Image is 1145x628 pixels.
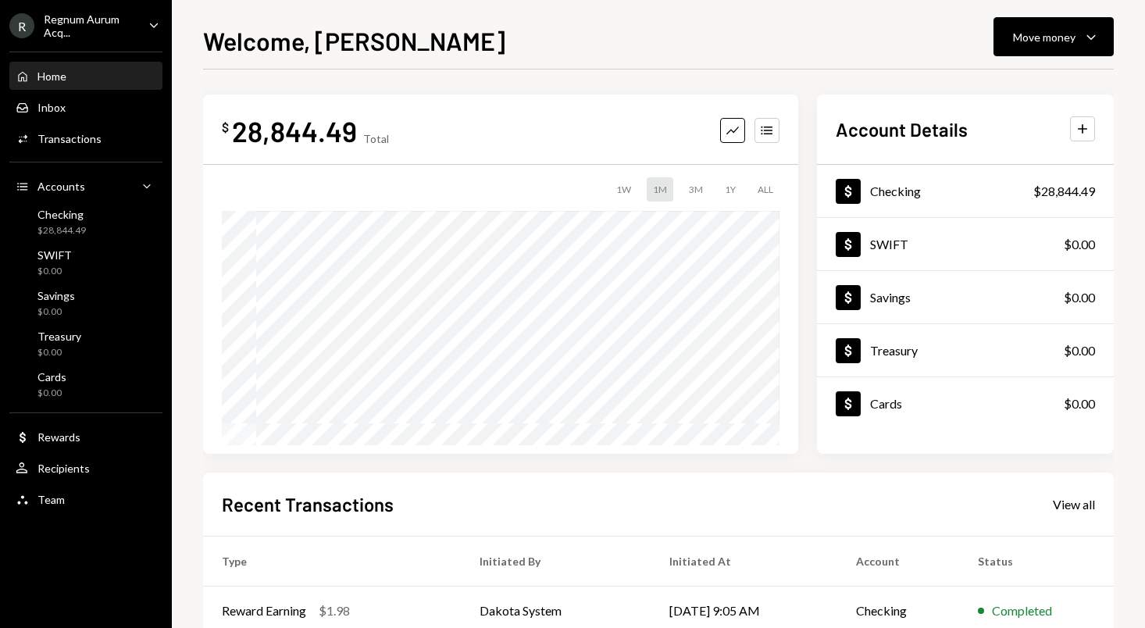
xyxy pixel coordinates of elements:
[9,203,162,241] a: Checking$28,844.49
[37,248,72,262] div: SWIFT
[870,237,908,252] div: SWIFT
[37,208,86,221] div: Checking
[1064,394,1095,413] div: $0.00
[37,493,65,506] div: Team
[651,536,837,586] th: Initiated At
[222,120,229,135] div: $
[37,305,75,319] div: $0.00
[9,454,162,482] a: Recipients
[1013,29,1075,45] div: Move money
[870,343,918,358] div: Treasury
[817,324,1114,376] a: Treasury$0.00
[1033,182,1095,201] div: $28,844.49
[1053,495,1095,512] a: View all
[870,396,902,411] div: Cards
[37,70,66,83] div: Home
[9,172,162,200] a: Accounts
[37,289,75,302] div: Savings
[837,536,959,586] th: Account
[461,536,651,586] th: Initiated By
[817,271,1114,323] a: Savings$0.00
[9,325,162,362] a: Treasury$0.00
[9,62,162,90] a: Home
[37,101,66,114] div: Inbox
[37,224,86,237] div: $28,844.49
[37,370,66,384] div: Cards
[37,462,90,475] div: Recipients
[817,218,1114,270] a: SWIFT$0.00
[1064,235,1095,254] div: $0.00
[993,17,1114,56] button: Move money
[1064,288,1095,307] div: $0.00
[37,346,81,359] div: $0.00
[9,93,162,121] a: Inbox
[363,132,389,145] div: Total
[647,177,673,202] div: 1M
[817,377,1114,430] a: Cards$0.00
[9,485,162,513] a: Team
[9,284,162,322] a: Savings$0.00
[870,290,911,305] div: Savings
[37,265,72,278] div: $0.00
[719,177,742,202] div: 1Y
[37,132,102,145] div: Transactions
[319,601,350,620] div: $1.98
[836,116,968,142] h2: Account Details
[9,124,162,152] a: Transactions
[37,387,66,400] div: $0.00
[817,165,1114,217] a: Checking$28,844.49
[203,25,505,56] h1: Welcome, [PERSON_NAME]
[9,13,34,38] div: R
[37,430,80,444] div: Rewards
[9,244,162,281] a: SWIFT$0.00
[1064,341,1095,360] div: $0.00
[992,601,1052,620] div: Completed
[232,113,357,148] div: 28,844.49
[683,177,709,202] div: 3M
[37,330,81,343] div: Treasury
[610,177,637,202] div: 1W
[9,366,162,403] a: Cards$0.00
[44,12,136,39] div: Regnum Aurum Acq...
[222,601,306,620] div: Reward Earning
[870,184,921,198] div: Checking
[203,536,461,586] th: Type
[959,536,1114,586] th: Status
[222,491,394,517] h2: Recent Transactions
[1053,497,1095,512] div: View all
[9,423,162,451] a: Rewards
[751,177,779,202] div: ALL
[37,180,85,193] div: Accounts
